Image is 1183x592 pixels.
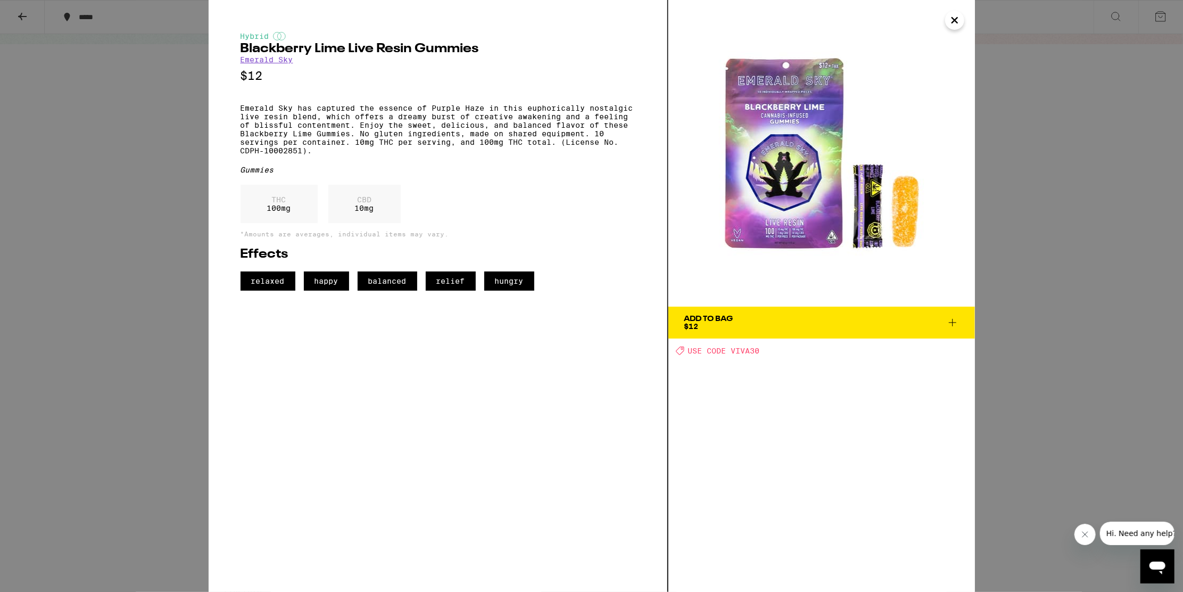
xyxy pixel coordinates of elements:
h2: Blackberry Lime Live Resin Gummies [241,43,635,55]
span: relief [426,272,476,291]
p: $12 [241,69,635,83]
div: Add To Bag [684,315,733,323]
div: Hybrid [241,32,635,40]
a: Emerald Sky [241,55,293,64]
div: Gummies [241,166,635,174]
iframe: Button to launch messaging window [1140,549,1174,583]
button: Close [945,11,964,30]
img: hybridColor.svg [273,32,286,40]
span: $12 [684,322,699,331]
span: Hi. Need any help? [6,7,77,16]
div: 10 mg [328,185,401,223]
iframe: Message from company [1100,522,1174,545]
button: Add To Bag$12 [668,307,975,339]
span: relaxed [241,272,295,291]
p: THC [267,195,291,204]
iframe: Close message [1074,524,1096,545]
p: CBD [355,195,374,204]
p: Emerald Sky has captured the essence of Purple Haze in this euphorically nostalgic live resin ble... [241,104,635,155]
p: *Amounts are averages, individual items may vary. [241,231,635,237]
span: hungry [484,272,534,291]
span: balanced [358,272,417,291]
div: 100 mg [241,185,318,223]
span: happy [304,272,349,291]
h2: Effects [241,248,635,261]
span: USE CODE VIVA30 [688,347,760,355]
